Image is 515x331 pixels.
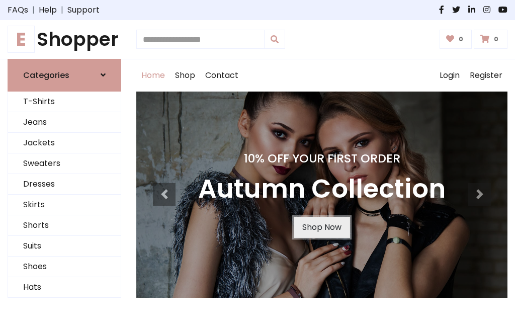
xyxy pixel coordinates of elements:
[57,4,67,16] span: |
[200,59,243,92] a: Contact
[8,92,121,112] a: T-Shirts
[440,30,472,49] a: 0
[456,35,466,44] span: 0
[28,4,39,16] span: |
[435,59,465,92] a: Login
[8,28,121,51] a: EShopper
[198,151,446,165] h4: 10% Off Your First Order
[8,59,121,92] a: Categories
[170,59,200,92] a: Shop
[474,30,507,49] a: 0
[8,26,35,53] span: E
[198,174,446,205] h3: Autumn Collection
[8,174,121,195] a: Dresses
[8,215,121,236] a: Shorts
[8,195,121,215] a: Skirts
[8,236,121,257] a: Suits
[491,35,501,44] span: 0
[23,70,69,80] h6: Categories
[67,4,100,16] a: Support
[8,133,121,153] a: Jackets
[465,59,507,92] a: Register
[8,153,121,174] a: Sweaters
[8,112,121,133] a: Jeans
[8,257,121,277] a: Shoes
[8,28,121,51] h1: Shopper
[294,217,350,238] a: Shop Now
[39,4,57,16] a: Help
[136,59,170,92] a: Home
[8,4,28,16] a: FAQs
[8,277,121,298] a: Hats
